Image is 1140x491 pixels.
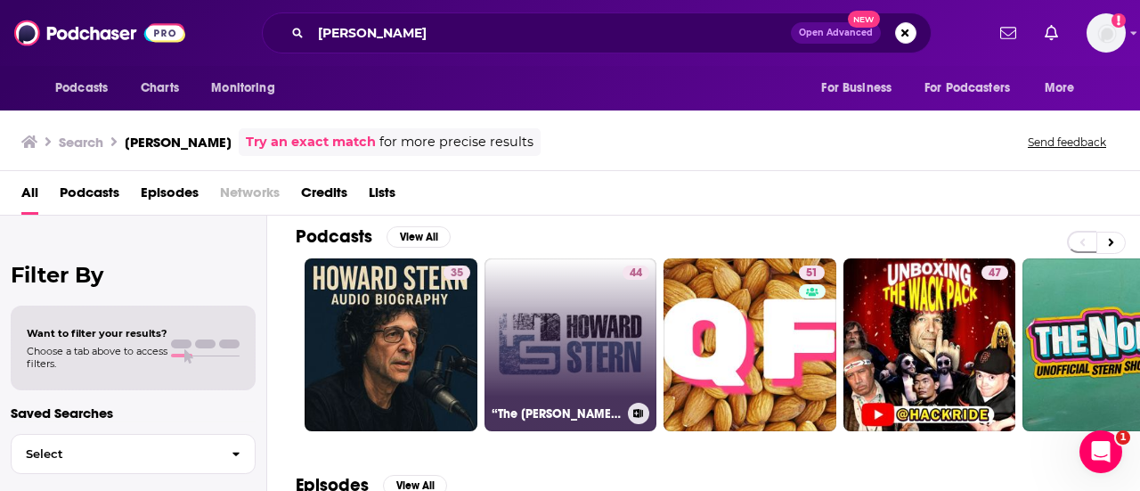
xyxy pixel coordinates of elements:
a: Show notifications dropdown [1038,18,1065,48]
h3: [PERSON_NAME] [125,134,232,151]
button: open menu [913,71,1036,105]
span: 51 [806,265,818,282]
span: Logged in as juliahaav [1087,13,1126,53]
span: Charts [141,76,179,101]
button: Show profile menu [1087,13,1126,53]
h2: Podcasts [296,225,372,248]
a: 35 [444,266,470,280]
a: Podcasts [60,178,119,215]
span: Monitoring [211,76,274,101]
span: 44 [630,265,642,282]
button: Open AdvancedNew [791,22,881,44]
a: 35 [305,258,477,431]
img: Podchaser - Follow, Share and Rate Podcasts [14,16,185,50]
a: Lists [369,178,395,215]
span: 1 [1116,430,1130,445]
iframe: Intercom live chat [1079,430,1122,473]
span: Want to filter your results? [27,327,167,340]
span: For Podcasters [924,76,1010,101]
a: 47 [981,266,1008,280]
span: for more precise results [379,132,533,152]
button: open menu [809,71,914,105]
input: Search podcasts, credits, & more... [311,19,791,47]
span: Open Advanced [799,29,873,37]
a: 47 [843,258,1016,431]
a: Try an exact match [246,132,376,152]
a: Credits [301,178,347,215]
span: More [1045,76,1075,101]
a: Charts [129,71,190,105]
h3: Search [59,134,103,151]
a: 51 [664,258,836,431]
img: User Profile [1087,13,1126,53]
h2: Filter By [11,262,256,288]
span: Choose a tab above to access filters. [27,345,167,370]
span: Select [12,448,217,460]
a: 44“The [PERSON_NAME] Show – [DATE]” [484,258,657,431]
span: Networks [220,178,280,215]
button: open menu [1032,71,1097,105]
button: View All [387,226,451,248]
a: 44 [623,266,649,280]
h3: “The [PERSON_NAME] Show – [DATE]” [492,406,621,421]
span: Podcasts [55,76,108,101]
a: PodcastsView All [296,225,451,248]
a: Show notifications dropdown [993,18,1023,48]
svg: Add a profile image [1111,13,1126,28]
button: open menu [43,71,131,105]
button: Select [11,434,256,474]
button: open menu [199,71,297,105]
p: Saved Searches [11,405,256,421]
span: 35 [451,265,463,282]
button: Send feedback [1022,135,1111,150]
span: For Business [821,76,892,101]
div: Search podcasts, credits, & more... [262,12,932,53]
span: New [848,11,880,28]
a: 51 [799,266,825,280]
a: All [21,178,38,215]
a: Episodes [141,178,199,215]
span: 47 [989,265,1001,282]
